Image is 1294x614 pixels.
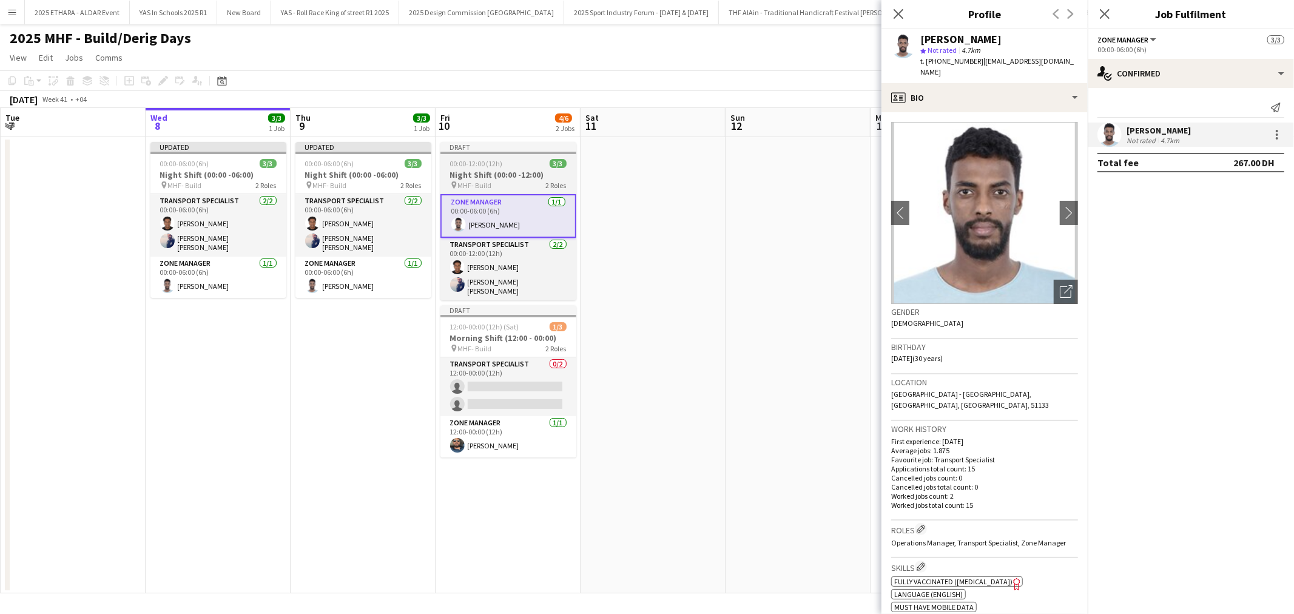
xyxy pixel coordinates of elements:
[891,423,1078,434] h3: Work history
[440,305,576,457] app-job-card: Draft12:00-00:00 (12h) (Sat)1/3Morning Shift (12:00 - 00:00) MHF- Build2 RolesTransport Specialis...
[399,1,564,24] button: 2025 Design Commission [GEOGRAPHIC_DATA]
[295,142,431,152] div: Updated
[294,119,311,133] span: 9
[875,112,891,123] span: Mon
[60,50,88,66] a: Jobs
[34,50,58,66] a: Edit
[891,561,1078,573] h3: Skills
[450,322,519,331] span: 12:00-00:00 (12h) (Sat)
[269,124,285,133] div: 1 Job
[10,93,38,106] div: [DATE]
[1127,125,1191,136] div: [PERSON_NAME]
[891,354,943,363] span: [DATE] (30 years)
[891,491,1078,501] p: Worked jobs count: 2
[1097,35,1148,44] span: Zone Manager
[1127,136,1158,145] div: Not rated
[40,95,70,104] span: Week 41
[439,119,450,133] span: 10
[305,159,354,168] span: 00:00-06:00 (6h)
[295,112,311,123] span: Thu
[160,159,209,168] span: 00:00-06:00 (6h)
[891,464,1078,473] p: Applications total count: 15
[440,238,576,300] app-card-role: Transport Specialist2/200:00-12:00 (12h)[PERSON_NAME][PERSON_NAME] [PERSON_NAME]
[891,523,1078,536] h3: Roles
[414,124,430,133] div: 1 Job
[401,181,422,190] span: 2 Roles
[25,1,130,24] button: 2025 ETHARA - ALDAR Event
[1097,45,1284,54] div: 00:00-06:00 (6h)
[295,142,431,298] div: Updated00:00-06:00 (6h)3/3Night Shift (00:00 -06:00) MHF- Build2 RolesTransport Specialist2/200:0...
[256,181,277,190] span: 2 Roles
[95,52,123,63] span: Comms
[584,119,599,133] span: 11
[1158,136,1182,145] div: 4.7km
[10,29,191,47] h1: 2025 MHF - Build/Derig Days
[928,46,957,55] span: Not rated
[271,1,399,24] button: YAS - Roll Race King of street R1 2025
[4,119,19,133] span: 7
[313,181,347,190] span: MHF- Build
[440,416,576,457] app-card-role: Zone Manager1/112:00-00:00 (12h)[PERSON_NAME]
[891,390,1049,410] span: [GEOGRAPHIC_DATA] - [GEOGRAPHIC_DATA], [GEOGRAPHIC_DATA], [GEOGRAPHIC_DATA], 51133
[891,501,1078,510] p: Worked jobs total count: 15
[1097,157,1139,169] div: Total fee
[458,344,492,353] span: MHF- Build
[440,169,576,180] h3: Night Shift (00:00 -12:00)
[440,112,450,123] span: Fri
[891,122,1078,304] img: Crew avatar or photo
[150,112,167,123] span: Wed
[150,142,286,152] div: Updated
[550,322,567,331] span: 1/3
[546,181,567,190] span: 2 Roles
[891,306,1078,317] h3: Gender
[295,257,431,298] app-card-role: Zone Manager1/100:00-06:00 (6h)[PERSON_NAME]
[450,159,503,168] span: 00:00-12:00 (12h)
[891,482,1078,491] p: Cancelled jobs total count: 0
[1088,6,1294,22] h3: Job Fulfilment
[440,194,576,238] app-card-role: Zone Manager1/100:00-06:00 (6h)[PERSON_NAME]
[440,142,576,152] div: Draft
[550,159,567,168] span: 3/3
[894,577,1013,586] span: Fully Vaccinated ([MEDICAL_DATA])
[564,1,719,24] button: 2025 Sport Industry Forum - [DATE] & [DATE]
[5,50,32,66] a: View
[555,113,572,123] span: 4/6
[546,344,567,353] span: 2 Roles
[891,342,1078,353] h3: Birthday
[719,1,922,24] button: THF AlAin - Traditional Handicraft Festival [PERSON_NAME]
[959,46,983,55] span: 4.7km
[440,305,576,315] div: Draft
[920,34,1002,45] div: [PERSON_NAME]
[891,455,1078,464] p: Favourite job: Transport Specialist
[881,6,1088,22] h3: Profile
[295,194,431,257] app-card-role: Transport Specialist2/200:00-06:00 (6h)[PERSON_NAME][PERSON_NAME] [PERSON_NAME]
[150,142,286,298] app-job-card: Updated00:00-06:00 (6h)3/3Night Shift (00:00 -06:00) MHF- Build2 RolesTransport Specialist2/200:0...
[894,602,974,612] span: Must Have Mobile Data
[891,538,1066,547] span: Operations Manager, Transport Specialist, Zone Manager
[217,1,271,24] button: New Board
[556,124,575,133] div: 2 Jobs
[168,181,202,190] span: MHF- Build
[260,159,277,168] span: 3/3
[458,181,492,190] span: MHF- Build
[920,56,983,66] span: t. [PHONE_NUMBER]
[150,257,286,298] app-card-role: Zone Manager1/100:00-06:00 (6h)[PERSON_NAME]
[891,319,963,328] span: [DEMOGRAPHIC_DATA]
[268,113,285,123] span: 3/3
[891,473,1078,482] p: Cancelled jobs count: 0
[130,1,217,24] button: YAS In Schools 2025 R1
[405,159,422,168] span: 3/3
[440,142,576,300] app-job-card: Draft00:00-12:00 (12h)3/3Night Shift (00:00 -12:00) MHF- Build2 RolesZone Manager1/100:00-06:00 (...
[891,437,1078,446] p: First experience: [DATE]
[1088,59,1294,88] div: Confirmed
[1267,35,1284,44] span: 3/3
[413,113,430,123] span: 3/3
[65,52,83,63] span: Jobs
[90,50,127,66] a: Comms
[75,95,87,104] div: +04
[894,590,963,599] span: Language (English)
[920,56,1074,76] span: | [EMAIL_ADDRESS][DOMAIN_NAME]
